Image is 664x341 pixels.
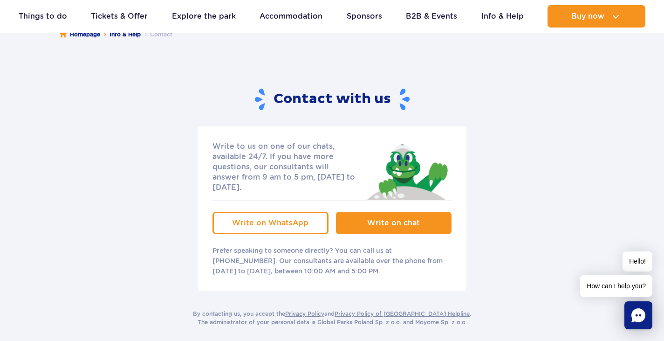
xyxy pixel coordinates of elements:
[91,5,148,28] a: Tickets & Offer
[571,12,604,21] span: Buy now
[193,310,471,327] p: By contacting us, you accept the and . The administrator of your personal data is Global Parks Po...
[212,141,358,193] p: Write to us on one of our chats, available 24/7. If you have more questions, our consultants will...
[361,141,452,200] img: Jay
[60,30,100,39] a: Homepage
[255,88,410,111] h2: Contact with us
[336,212,452,234] a: Write on chat
[212,212,329,234] a: Write on WhatsApp
[172,5,236,28] a: Explore the park
[367,218,420,227] span: Write on chat
[347,5,382,28] a: Sponsors
[623,251,652,271] span: Hello!
[285,310,324,317] a: Privacy Policy
[110,30,141,39] a: Info & Help
[212,245,452,276] p: Prefer speaking to someone directly? You can call us at [PHONE_NUMBER]. Our consultants are avail...
[406,5,457,28] a: B2B & Events
[548,5,645,28] button: Buy now
[481,5,524,28] a: Info & Help
[580,275,652,297] span: How can I help you?
[141,30,172,39] li: Contact
[19,5,67,28] a: Things to do
[232,218,308,227] span: Write on WhatsApp
[335,310,470,317] a: Privacy Policy of [GEOGRAPHIC_DATA] Helpline
[624,301,652,329] div: Chat
[260,5,322,28] a: Accommodation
